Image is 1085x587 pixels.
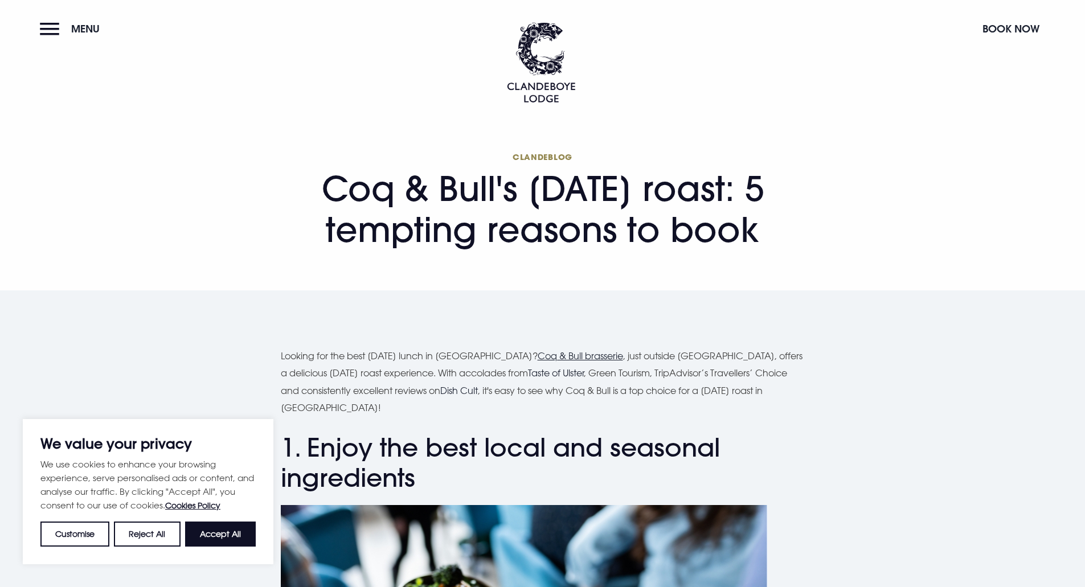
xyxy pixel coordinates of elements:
button: Book Now [977,17,1045,41]
a: Coq & Bull brasserie [538,350,623,362]
p: Looking for the best [DATE] lunch in [GEOGRAPHIC_DATA]? , just outside [GEOGRAPHIC_DATA], offers ... [281,347,805,417]
h1: Coq & Bull's [DATE] roast: 5 tempting reasons to book [281,151,805,250]
a: Taste of Ulster [528,367,584,379]
button: Customise [40,522,109,547]
button: Accept All [185,522,256,547]
p: We value your privacy [40,437,256,450]
p: We use cookies to enhance your browsing experience, serve personalised ads or content, and analys... [40,457,256,512]
span: Clandeblog [281,151,805,162]
button: Reject All [114,522,180,547]
div: We value your privacy [23,419,273,564]
a: Dish Cult [440,385,478,396]
button: Menu [40,17,105,41]
span: Menu [71,22,100,35]
a: Cookies Policy [165,500,220,510]
h2: 1. Enjoy the best local and seasonal ingredients [281,433,805,493]
img: Clandeboye Lodge [507,22,575,102]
